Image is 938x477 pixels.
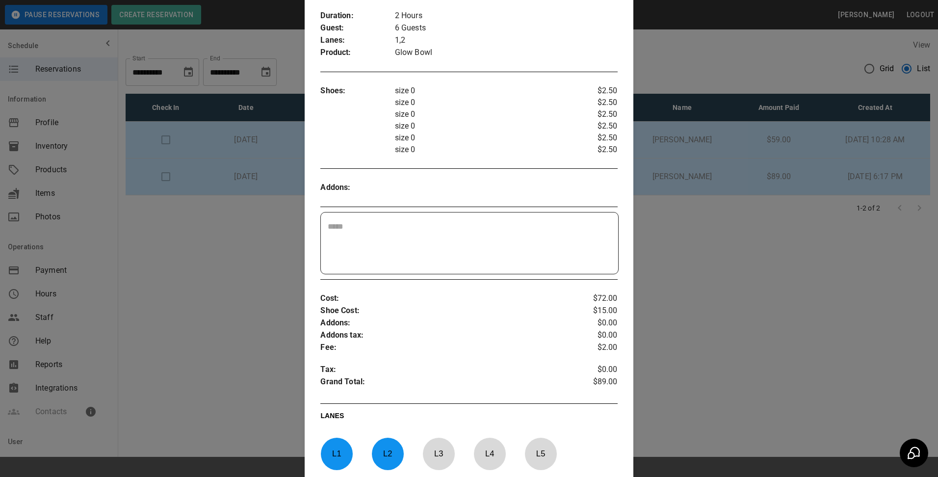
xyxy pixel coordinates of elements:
[473,442,506,465] p: L 4
[320,442,353,465] p: L 1
[568,376,618,391] p: $89.00
[568,144,618,156] p: $2.50
[320,305,568,317] p: Shoe Cost :
[568,132,618,144] p: $2.50
[395,144,568,156] p: size 0
[320,342,568,354] p: Fee :
[568,317,618,329] p: $0.00
[371,442,404,465] p: L 2
[320,34,394,47] p: Lanes :
[395,132,568,144] p: size 0
[568,364,618,376] p: $0.00
[568,85,618,97] p: $2.50
[568,305,618,317] p: $15.00
[568,329,618,342] p: $0.00
[320,47,394,59] p: Product :
[524,442,557,465] p: L 5
[395,85,568,97] p: size 0
[395,10,618,22] p: 2 Hours
[320,411,617,424] p: LANES
[568,292,618,305] p: $72.00
[568,97,618,108] p: $2.50
[320,10,394,22] p: Duration :
[320,22,394,34] p: Guest :
[568,108,618,120] p: $2.50
[395,97,568,108] p: size 0
[320,182,394,194] p: Addons :
[320,329,568,342] p: Addons tax :
[320,292,568,305] p: Cost :
[568,120,618,132] p: $2.50
[395,120,568,132] p: size 0
[395,22,618,34] p: 6 Guests
[320,376,568,391] p: Grand Total :
[422,442,455,465] p: L 3
[395,47,618,59] p: Glow Bowl
[395,34,618,47] p: 1,2
[320,364,568,376] p: Tax :
[320,317,568,329] p: Addons :
[320,85,394,97] p: Shoes :
[568,342,618,354] p: $2.00
[395,108,568,120] p: size 0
